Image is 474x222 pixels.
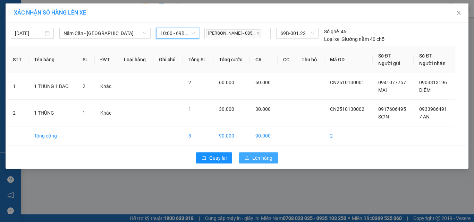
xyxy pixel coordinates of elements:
td: 1 [7,73,28,100]
th: Tổng cước [213,46,250,73]
span: upload [245,156,249,161]
th: SL [77,46,95,73]
th: Tổng SL [183,46,213,73]
th: Mã GD [324,46,373,73]
td: 2 [7,100,28,126]
span: 69B-001.22 [280,28,314,38]
span: 10:00 - 69B-001.22 [160,28,195,38]
span: CN2510130001 [330,80,364,85]
th: Ghi chú [153,46,183,73]
button: Close [449,3,468,23]
td: Khác [95,73,118,100]
span: Quay lại [209,154,227,162]
span: 0933986491 [419,106,447,112]
td: 1 THÙNG [28,100,77,126]
span: close [256,32,260,35]
span: 0941077757 [378,80,406,85]
span: down [143,31,147,35]
span: 2 [83,83,85,89]
span: Loại xe: [324,35,340,43]
th: ĐVT [95,46,118,73]
span: 0917606495 [378,106,406,112]
span: Người gửi [378,61,400,66]
span: 30.000 [219,106,234,112]
span: 1 [83,110,85,116]
td: 3 [183,126,213,145]
span: 2 [188,80,191,85]
span: XÁC NHẬN SỐ HÀNG LÊN XE [14,9,86,16]
span: Lên hàng [252,154,272,162]
th: CC [278,46,296,73]
th: Thu hộ [296,46,324,73]
span: SƠN [378,114,389,119]
button: rollbackQuay lại [196,152,232,163]
button: uploadLên hàng [239,152,278,163]
th: CR [250,46,278,73]
div: 46 [324,28,346,35]
span: Số ĐT [419,53,432,59]
input: 13/10/2025 [15,29,43,37]
span: 30.000 [255,106,271,112]
span: 60.000 [219,80,234,85]
span: DIỂM [419,87,431,93]
span: Năm Căn - Sài Gòn [64,28,146,38]
td: 90.000 [213,126,250,145]
span: MAI [378,87,387,93]
span: Số ĐT [378,53,391,59]
span: rollback [202,156,206,161]
span: 0903313196 [419,80,447,85]
span: Người nhận [419,61,446,66]
td: 90.000 [250,126,278,145]
span: close [456,10,462,16]
td: 1 THUNG 1 BAO [28,73,77,100]
span: CN2510130002 [330,106,364,112]
span: [PERSON_NAME] - 085... [206,29,261,37]
th: Loại hàng [118,46,153,73]
span: 60.000 [255,80,271,85]
span: 7 AN [419,114,430,119]
th: STT [7,46,28,73]
th: Tên hàng [28,46,77,73]
td: 2 [324,126,373,145]
td: Tổng cộng [28,126,77,145]
td: Khác [95,100,118,126]
span: 1 [188,106,191,112]
div: Giường nằm 40 chỗ [324,35,384,43]
span: Số ghế: [324,28,340,35]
